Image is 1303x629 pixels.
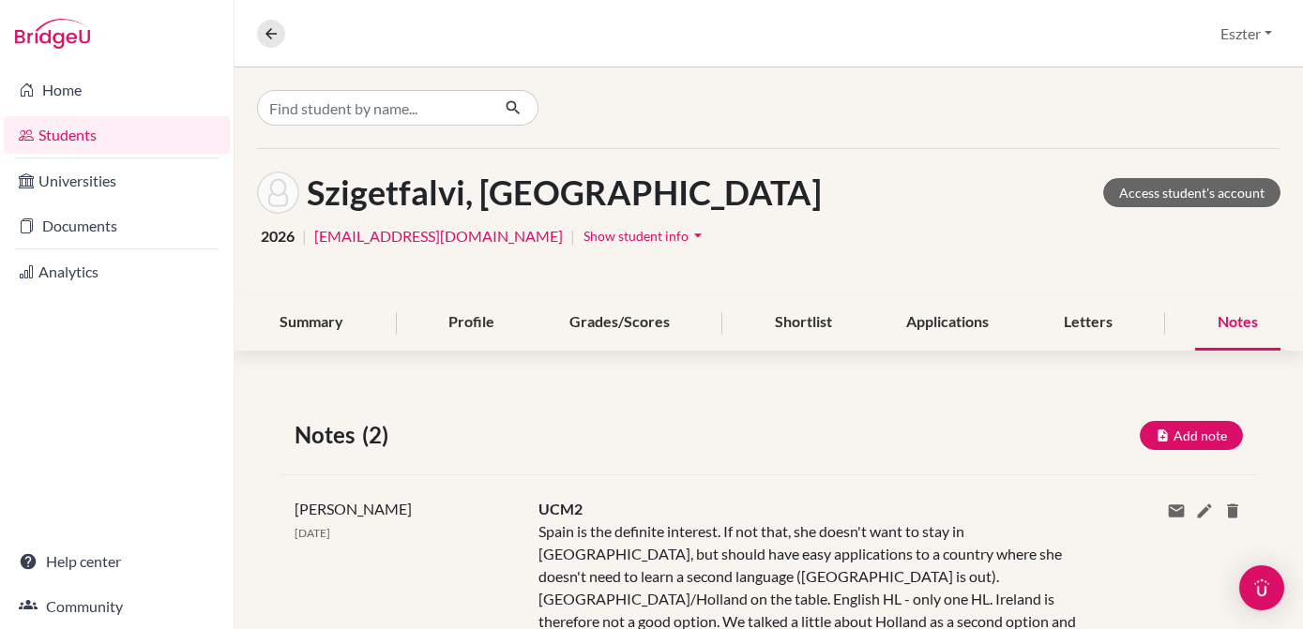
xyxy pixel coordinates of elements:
span: | [570,225,575,247]
div: Notes [1195,295,1280,351]
a: Analytics [4,253,230,291]
a: Access student's account [1103,178,1280,207]
a: Home [4,71,230,109]
div: Profile [426,295,517,351]
span: [PERSON_NAME] [295,500,412,517]
a: Students [4,116,230,154]
button: Eszter [1212,16,1280,52]
div: Letters [1041,295,1135,351]
div: Applications [884,295,1011,351]
a: [EMAIL_ADDRESS][DOMAIN_NAME] [314,225,563,247]
span: | [302,225,307,247]
span: Notes [295,418,362,452]
div: Shortlist [752,295,855,351]
div: Grades/Scores [547,295,692,351]
div: Summary [257,295,366,351]
input: Find student by name... [257,90,490,126]
button: Show student infoarrow_drop_down [583,221,708,250]
span: (2) [362,418,396,452]
img: Bridge-U [15,19,90,49]
a: Help center [4,543,230,580]
h1: Szigetfalvi, [GEOGRAPHIC_DATA] [307,172,822,213]
i: arrow_drop_down [689,226,707,245]
a: Community [4,588,230,625]
a: Documents [4,207,230,245]
span: 2026 [261,225,295,247]
span: [DATE] [295,526,330,540]
span: Show student info [583,228,689,244]
div: Open Intercom Messenger [1239,565,1284,610]
button: Add note [1140,421,1243,450]
span: UCM2 [538,500,583,517]
img: Szintia Szigetfalvi's avatar [257,172,299,214]
a: Universities [4,162,230,200]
